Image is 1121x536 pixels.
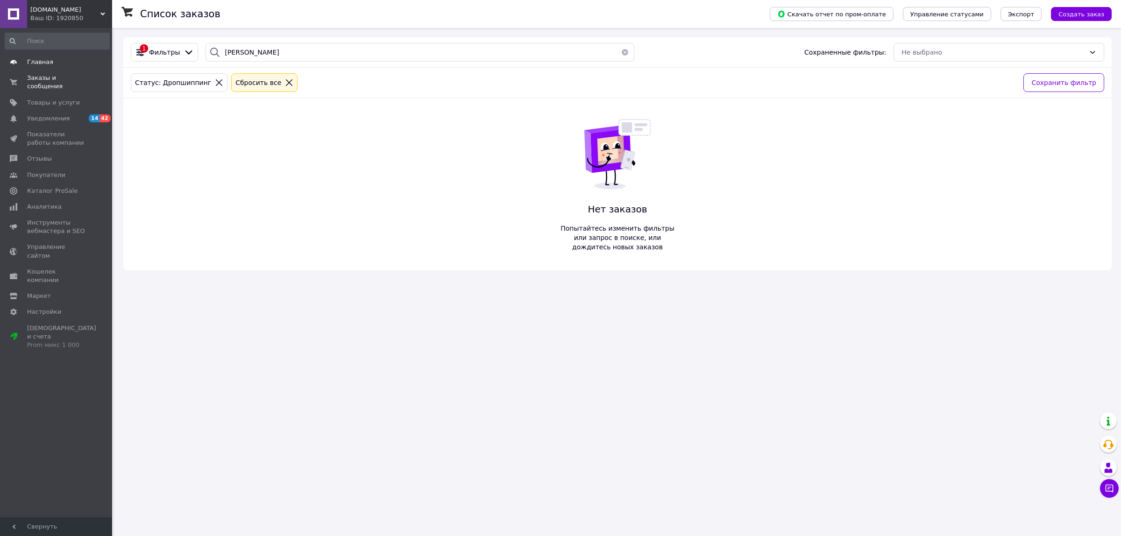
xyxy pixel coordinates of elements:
[1058,11,1104,18] span: Создать заказ
[5,33,110,49] input: Поиск
[27,219,86,235] span: Инструменты вебмастера и SEO
[27,324,96,350] span: [DEMOGRAPHIC_DATA] и счета
[27,99,80,107] span: Товары и услуги
[27,114,70,123] span: Уведомления
[804,48,886,57] span: Сохраненные фильтры:
[1042,10,1112,17] a: Создать заказ
[556,203,679,216] span: Нет заказов
[1008,11,1034,18] span: Экспорт
[133,78,213,88] div: Статус: Дропшиппинг
[27,268,86,284] span: Кошелек компании
[27,74,86,91] span: Заказы и сообщения
[1100,479,1119,498] button: Чат с покупателем
[140,8,220,20] h1: Список заказов
[27,130,86,147] span: Показатели работы компании
[903,7,991,21] button: Управление статусами
[27,203,62,211] span: Аналитика
[206,43,634,62] input: Поиск по номеру заказа, ФИО покупателя, номеру телефона, Email, номеру накладной
[99,114,110,122] span: 42
[27,171,65,179] span: Покупатели
[27,341,96,349] div: Prom микс 1 000
[149,48,180,57] span: Фильтры
[27,187,78,195] span: Каталог ProSale
[89,114,99,122] span: 14
[1051,7,1112,21] button: Создать заказ
[27,58,53,66] span: Главная
[616,43,634,62] button: Очистить
[901,47,1085,57] div: Не выбрано
[30,6,100,14] span: ORGANIZE.IN.UA
[27,155,52,163] span: Отзывы
[1000,7,1042,21] button: Экспорт
[777,10,886,18] span: Скачать отчет по пром-оплате
[30,14,112,22] div: Ваш ID: 1920850
[27,292,51,300] span: Маркет
[1023,73,1104,92] button: Сохранить фильтр
[1031,78,1096,88] span: Сохранить фильтр
[770,7,894,21] button: Скачать отчет по пром-оплате
[234,78,283,88] div: Сбросить все
[27,243,86,260] span: Управление сайтом
[556,224,679,252] span: Попытайтесь изменить фильтры или запрос в поиске, или дождитесь новых заказов
[27,308,61,316] span: Настройки
[910,11,984,18] span: Управление статусами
